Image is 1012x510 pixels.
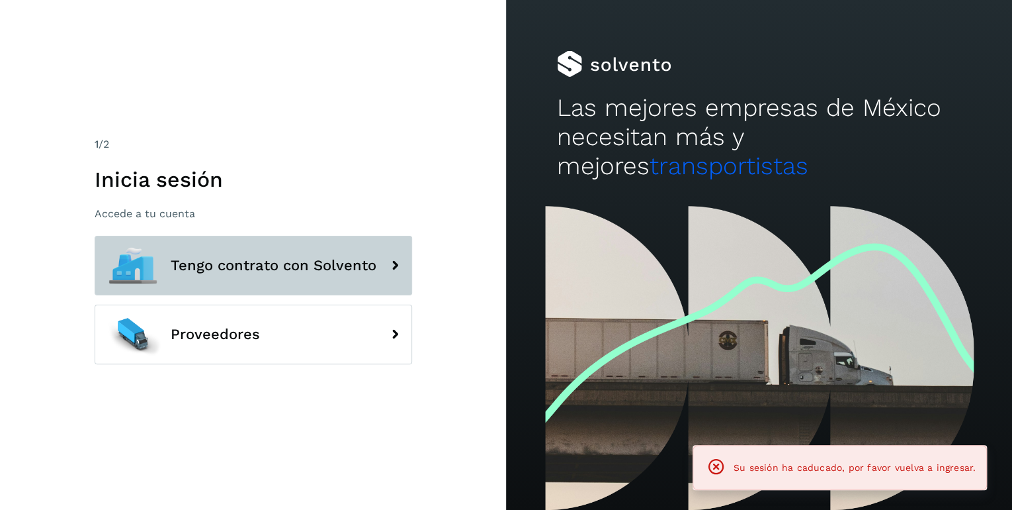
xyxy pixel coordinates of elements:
h1: Inicia sesión [95,167,412,192]
h2: Las mejores empresas de México necesitan más y mejores [557,93,962,181]
span: 1 [95,138,99,150]
span: Tengo contrato con Solvento [171,258,376,274]
span: Proveedores [171,327,260,342]
button: Proveedores [95,305,412,364]
span: Su sesión ha caducado, por favor vuelva a ingresar. [734,462,976,473]
span: transportistas [650,152,808,180]
button: Tengo contrato con Solvento [95,236,412,295]
div: /2 [95,136,412,152]
p: Accede a tu cuenta [95,207,412,220]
